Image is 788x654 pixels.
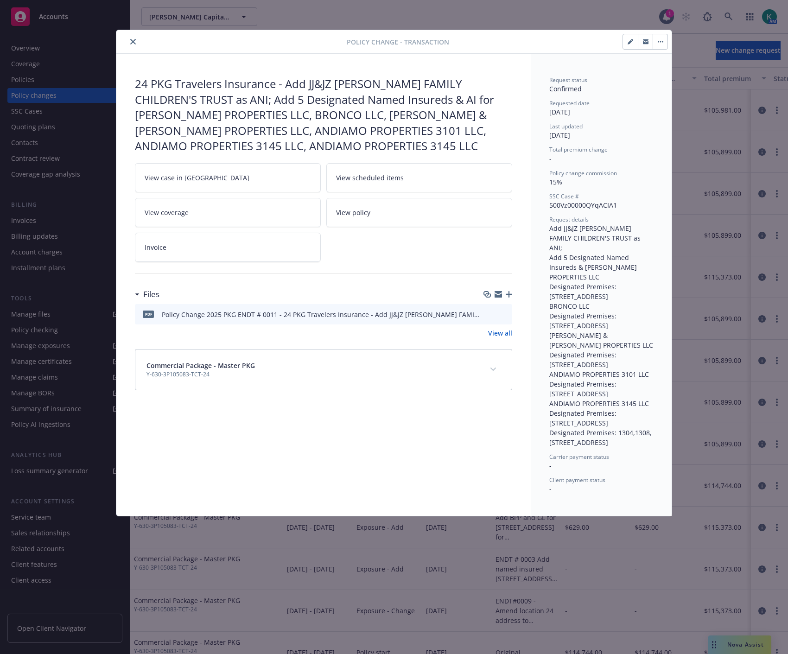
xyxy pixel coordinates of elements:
[146,370,255,379] span: Y-630-3P105083-TCT-24
[135,233,321,262] a: Invoice
[135,76,512,154] div: 24 PKG Travelers Insurance - Add JJ&JZ [PERSON_NAME] FAMILY CHILDREN'S TRUST as ANI; Add 5 Design...
[162,310,482,319] div: Policy Change 2025 PKG ENDT # 0011 - 24 PKG Travelers Insurance - Add JJ&JZ [PERSON_NAME] FAMILY ...
[143,288,159,300] h3: Files
[500,310,508,319] button: preview file
[127,36,139,47] button: close
[145,208,189,217] span: View coverage
[135,198,321,227] a: View coverage
[549,201,617,210] span: 500Vz00000QYqACIA1
[549,108,570,116] span: [DATE]
[326,198,512,227] a: View policy
[485,310,493,319] button: download file
[549,99,590,107] span: Requested date
[486,362,501,377] button: expand content
[549,192,579,200] span: SSC Case #
[488,328,512,338] a: View all
[143,311,154,317] span: pdf
[336,208,370,217] span: View policy
[549,76,587,84] span: Request status
[549,178,562,186] span: 15%
[549,169,617,177] span: Policy change commission
[145,173,249,183] span: View case in [GEOGRAPHIC_DATA]
[549,84,582,93] span: Confirmed
[549,131,570,140] span: [DATE]
[549,484,552,493] span: -
[549,122,583,130] span: Last updated
[549,461,552,470] span: -
[549,216,589,223] span: Request details
[145,242,166,252] span: Invoice
[146,361,255,370] span: Commercial Package - Master PKG
[326,163,512,192] a: View scheduled items
[135,163,321,192] a: View case in [GEOGRAPHIC_DATA]
[135,288,159,300] div: Files
[549,154,552,163] span: -
[549,476,605,484] span: Client payment status
[549,453,609,461] span: Carrier payment status
[549,146,608,153] span: Total premium change
[347,37,449,47] span: Policy change - Transaction
[549,224,655,447] span: Add JJ&JZ [PERSON_NAME] FAMILY CHILDREN'S TRUST as ANI; Add 5 Designated Named Insureds & [PERSON...
[336,173,404,183] span: View scheduled items
[135,349,512,390] div: Commercial Package - Master PKGY-630-3P105083-TCT-24expand content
